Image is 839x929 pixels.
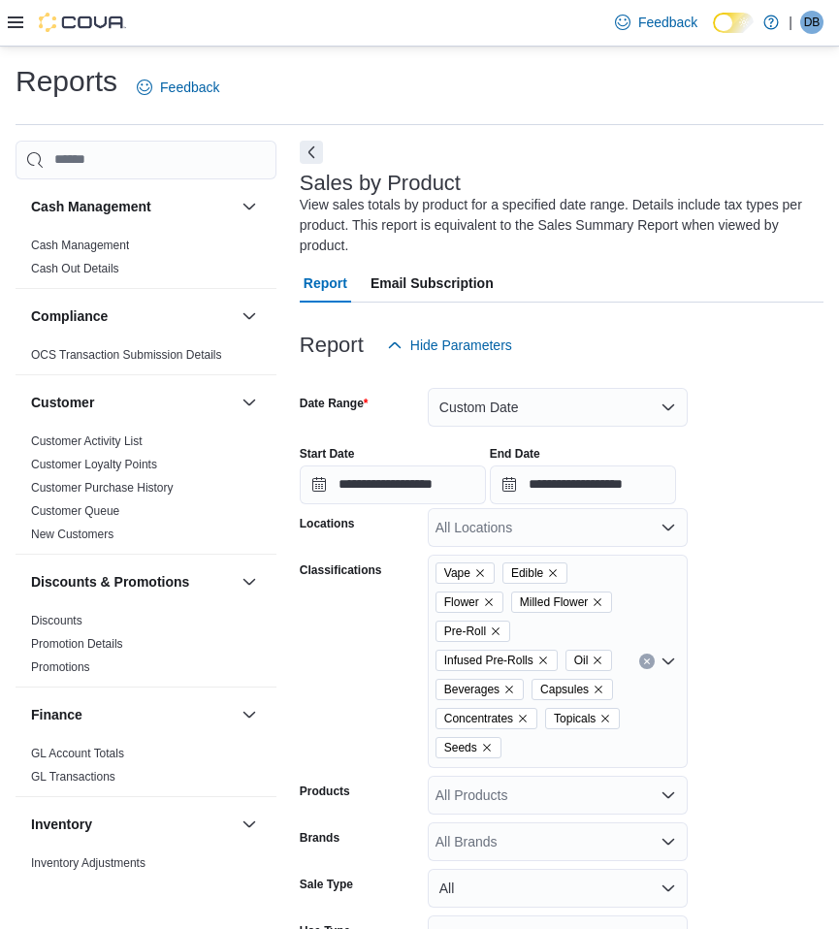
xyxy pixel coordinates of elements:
a: GL Transactions [31,770,115,784]
span: Oil [574,651,589,670]
a: Cash Management [31,239,129,252]
span: Email Subscription [371,264,494,303]
a: Feedback [607,3,705,42]
span: Feedback [160,78,219,97]
button: Remove Concentrates from selection in this group [517,713,529,724]
span: Topicals [554,709,596,728]
h3: Discounts & Promotions [31,572,189,592]
button: Finance [31,705,234,724]
img: Cova [39,13,126,32]
div: Compliance [16,343,276,374]
button: Clear input [639,654,655,669]
span: Milled Flower [511,592,613,613]
h3: Finance [31,705,82,724]
span: Flower [436,592,503,613]
span: OCS Transaction Submission Details [31,347,222,363]
span: Edible [502,562,567,584]
p: | [789,11,792,34]
span: Vape [444,563,470,583]
span: Topicals [545,708,620,729]
a: Cash Out Details [31,262,119,275]
a: Promotions [31,660,90,674]
span: Cash Out Details [31,261,119,276]
button: Compliance [31,306,234,326]
button: Open list of options [661,787,676,803]
div: View sales totals by product for a specified date range. Details include tax types per product. T... [300,195,814,256]
a: Promotion Details [31,637,123,651]
button: Cash Management [31,197,234,216]
span: DB [804,11,821,34]
h3: Inventory [31,815,92,834]
a: GL Account Totals [31,747,124,760]
span: Concentrates [444,709,513,728]
span: Hide Parameters [410,336,512,355]
span: Cash Management [31,238,129,253]
button: Customer [31,393,234,412]
span: Flower [444,593,479,612]
span: New Customers [31,527,113,542]
span: Capsules [540,680,589,699]
button: All [428,869,688,908]
div: Cash Management [16,234,276,288]
button: Compliance [238,304,261,328]
button: Remove Infused Pre-Rolls from selection in this group [537,655,549,666]
span: Inventory Adjustments [31,855,145,871]
a: Discounts [31,614,82,627]
span: Promotions [31,659,90,675]
button: Discounts & Promotions [31,572,234,592]
div: Dylan Bruck [800,11,823,34]
a: Inventory Adjustments [31,856,145,870]
span: Vape [436,562,495,584]
label: Sale Type [300,877,353,892]
button: Remove Edible from selection in this group [547,567,559,579]
input: Dark Mode [713,13,754,33]
div: Discounts & Promotions [16,609,276,687]
button: Inventory [31,815,234,834]
span: Beverages [444,680,500,699]
h3: Sales by Product [300,172,461,195]
span: Oil [565,650,613,671]
span: Customer Queue [31,503,119,519]
h1: Reports [16,62,117,101]
span: Seeds [436,737,501,758]
div: Finance [16,742,276,796]
span: Customer Purchase History [31,480,174,496]
a: Customer Purchase History [31,481,174,495]
button: Open list of options [661,834,676,849]
button: Open list of options [661,654,676,669]
span: Infused Pre-Rolls [436,650,558,671]
a: Customer Activity List [31,434,143,448]
button: Custom Date [428,388,688,427]
span: GL Account Totals [31,746,124,761]
label: Brands [300,830,339,846]
h3: Customer [31,393,94,412]
input: Press the down key to open a popover containing a calendar. [300,465,486,504]
span: Feedback [638,13,697,32]
span: Beverages [436,679,524,700]
div: Customer [16,430,276,554]
span: Report [304,264,347,303]
a: New Customers [31,528,113,541]
span: GL Transactions [31,769,115,785]
span: Discounts [31,613,82,628]
span: Customer Activity List [31,433,143,449]
label: Date Range [300,396,369,411]
span: Pre-Roll [444,622,486,641]
button: Hide Parameters [379,326,520,365]
label: Products [300,784,350,799]
button: Finance [238,703,261,726]
input: Press the down key to open a popover containing a calendar. [490,465,676,504]
span: Concentrates [436,708,537,729]
span: Milled Flower [520,593,589,612]
button: Remove Oil from selection in this group [592,655,603,666]
button: Inventory [238,813,261,836]
button: Cash Management [238,195,261,218]
label: Start Date [300,446,355,462]
button: Remove Beverages from selection in this group [503,684,515,695]
span: Edible [511,563,543,583]
button: Remove Pre-Roll from selection in this group [490,625,501,637]
label: End Date [490,446,540,462]
span: Promotion Details [31,636,123,652]
a: OCS Transaction Submission Details [31,348,222,362]
span: Infused Pre-Rolls [444,651,533,670]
